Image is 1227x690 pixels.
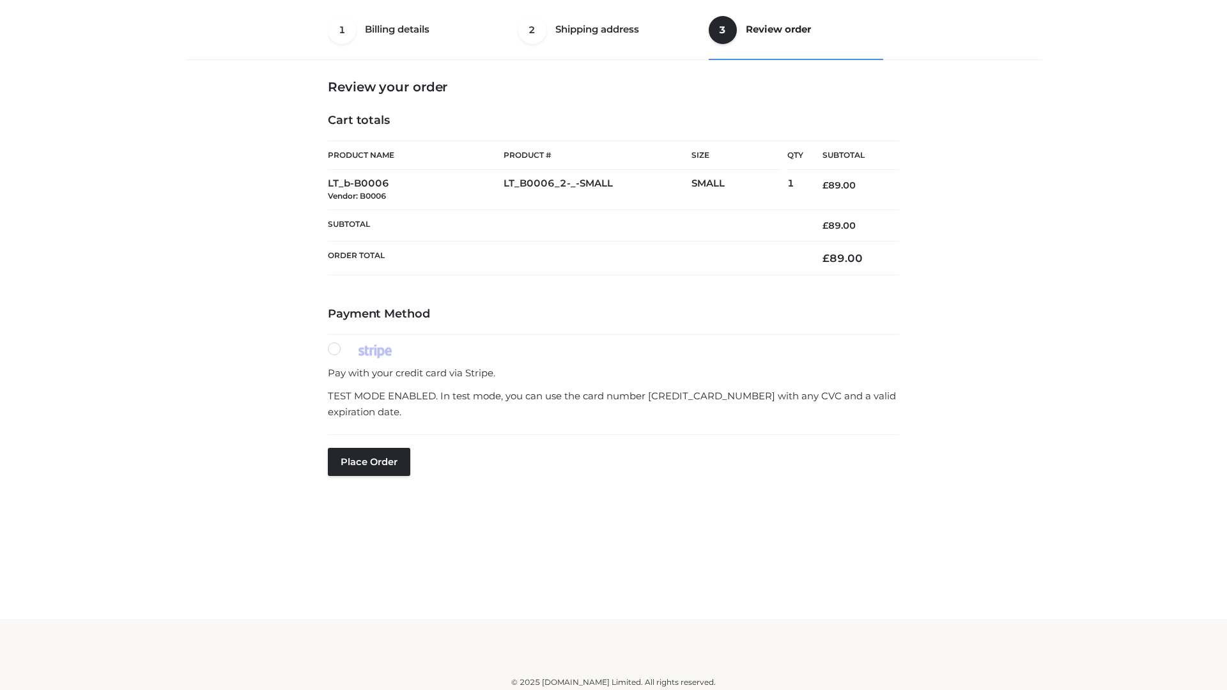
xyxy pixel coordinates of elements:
[803,141,899,170] th: Subtotal
[328,241,803,275] th: Order Total
[328,210,803,241] th: Subtotal
[328,191,386,201] small: Vendor: B0006
[822,180,828,191] span: £
[822,220,828,231] span: £
[328,141,504,170] th: Product Name
[822,252,863,264] bdi: 89.00
[328,170,504,210] td: LT_b-B0006
[328,448,410,476] button: Place order
[822,180,856,191] bdi: 89.00
[787,141,803,170] th: Qty
[328,365,899,381] p: Pay with your credit card via Stripe.
[822,220,856,231] bdi: 89.00
[190,676,1037,689] div: © 2025 [DOMAIN_NAME] Limited. All rights reserved.
[328,388,899,420] p: TEST MODE ENABLED. In test mode, you can use the card number [CREDIT_CARD_NUMBER] with any CVC an...
[504,141,691,170] th: Product #
[787,170,803,210] td: 1
[691,170,787,210] td: SMALL
[691,141,781,170] th: Size
[328,114,899,128] h4: Cart totals
[504,170,691,210] td: LT_B0006_2-_-SMALL
[328,79,899,95] h3: Review your order
[328,307,899,321] h4: Payment Method
[822,252,830,264] span: £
